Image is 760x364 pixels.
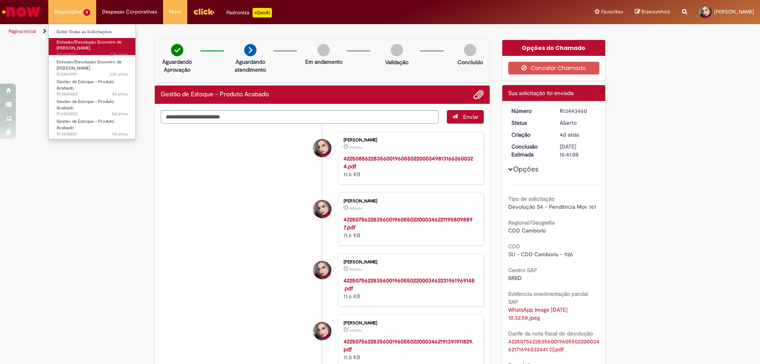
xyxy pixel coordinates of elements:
span: R13453991 [57,71,128,78]
span: Emissão/Devolução Encontro de [PERSON_NAME] [57,59,122,71]
div: [PERSON_NAME] [344,199,475,204]
time: 19/08/2025 17:56:27 [112,131,128,137]
span: 9d atrás [112,131,128,137]
div: Padroniza [226,8,272,17]
div: 11.6 KB [344,154,475,178]
b: CDD [508,243,520,250]
span: More [169,8,181,16]
p: +GenAi [253,8,272,17]
a: Página inicial [9,28,36,34]
span: 5 [84,9,90,16]
div: Opções do Chamado [502,40,606,56]
span: 4d atrás [560,131,579,138]
time: 25/08/2025 10:41:02 [350,145,362,150]
time: 25/08/2025 10:41:05 [112,91,128,97]
span: 4d atrás [350,145,362,150]
p: Aguardando atendimento [231,58,270,74]
span: Requisições [54,8,82,16]
span: R13454023 [57,51,128,58]
div: Luiza Dos Santos Dexheimer [313,139,331,157]
button: Cancelar Chamado [508,62,600,74]
dt: Status [505,119,554,127]
img: arrow-next.png [244,44,256,56]
span: Emissão/Devolução Encontro de [PERSON_NAME] [57,39,122,51]
span: R13434203 [57,111,128,117]
div: 11.6 KB [344,215,475,239]
span: Favoritos [601,8,623,16]
strong: 42250756228356001960550220003462191391911829.pdf [344,338,473,353]
b: Danfe da nota fiscal de devolução [508,330,593,337]
span: R13430251 [57,131,128,137]
span: Sua solicitação foi enviada [508,90,574,97]
a: Aberto R13434203 : Gestão de Estoque – Produto Acabado [49,97,136,114]
span: Enviar [463,113,479,120]
span: Devolução S4 – Pendência Mov 161 [508,203,596,210]
span: 4d atrás [112,91,128,97]
time: 27/08/2025 17:43:21 [110,51,128,57]
div: Luiza Dos Santos Dexheimer [313,261,331,279]
span: Gestão de Estoque – Produto Acabado [57,99,114,111]
div: 25/08/2025 10:41:04 [560,131,597,139]
a: Exibir Todas as Solicitações [49,28,136,36]
span: Gestão de Estoque – Produto Acabado [57,79,114,91]
span: R13443460 [57,91,128,97]
b: Centro SAP [508,267,537,274]
div: 11.6 KB [344,276,475,300]
b: Tipo de solicitação [508,195,555,202]
div: [DATE] 16:41:08 [560,143,597,158]
a: Aberto R13430251 : Gestão de Estoque – Produto Acabado [49,117,136,134]
a: Aberto R13454023 : Emissão/Devolução Encontro de Contas Fornecedor [49,38,136,55]
span: 8d atrás [112,111,128,117]
img: img-circle-grey.png [464,44,476,56]
p: Aguardando Aprovação [158,58,196,74]
p: Concluído [458,58,483,66]
img: click_logo_yellow_360x200.png [193,6,215,17]
time: 25/08/2025 10:38:54 [350,206,362,211]
span: BRBD [508,274,522,282]
ul: Trilhas de página [6,24,501,39]
time: 25/08/2025 10:38:54 [350,328,362,333]
div: Aberto [560,119,597,127]
div: [PERSON_NAME] [344,260,475,265]
ul: Requisições [48,24,136,139]
div: [PERSON_NAME] [344,138,475,143]
img: ServiceNow [1,4,42,20]
a: 42250756228356001960550220003462231961969148.pdf [344,277,475,292]
span: 4d atrás [350,206,362,211]
span: CDD Camboriú [508,227,546,234]
a: Download de WhatsApp Image 2025-08-25 at 10.32.58.jpeg [508,306,569,321]
h2: Gestão de Estoque – Produto Acabado Histórico de tíquete [161,91,269,98]
button: Adicionar anexos [473,90,484,100]
span: Gestão de Estoque – Produto Acabado [57,118,114,131]
a: Aberto R13453991 : Emissão/Devolução Encontro de Contas Fornecedor [49,58,136,75]
img: check-circle-green.png [171,44,183,56]
span: 23h atrás [110,71,128,77]
dt: Conclusão Estimada [505,143,554,158]
div: Luiza Dos Santos Dexheimer [313,322,331,340]
div: 11.8 KB [344,337,475,361]
b: Regional/Geografia [508,219,555,226]
span: SU - CDD Camboriu - 926 [508,251,573,258]
a: 42250756228356001960550220003462211958098897.pdf [344,216,473,231]
time: 20/08/2025 20:42:07 [112,111,128,117]
b: Evidencia movimentação parcial SAP [508,290,588,305]
span: Despesas Corporativas [102,8,157,16]
a: Aberto R13443460 : Gestão de Estoque – Produto Acabado [49,78,136,95]
span: Rascunhos [642,8,670,15]
time: 25/08/2025 10:38:54 [350,267,362,272]
div: R13443460 [560,107,597,115]
a: 42250856228356001960550220003498131662600324.pdf [344,155,473,170]
dt: Número [505,107,554,115]
button: Enviar [447,110,484,124]
a: Download de 42250756228356001960550220003462171696032441 (1).pdf [508,338,599,353]
dt: Criação [505,131,554,139]
span: 23h atrás [110,51,128,57]
span: 4d atrás [350,267,362,272]
p: Validação [385,58,408,66]
img: img-circle-grey.png [391,44,403,56]
img: img-circle-grey.png [317,44,330,56]
div: Luiza Dos Santos Dexheimer [313,200,331,218]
